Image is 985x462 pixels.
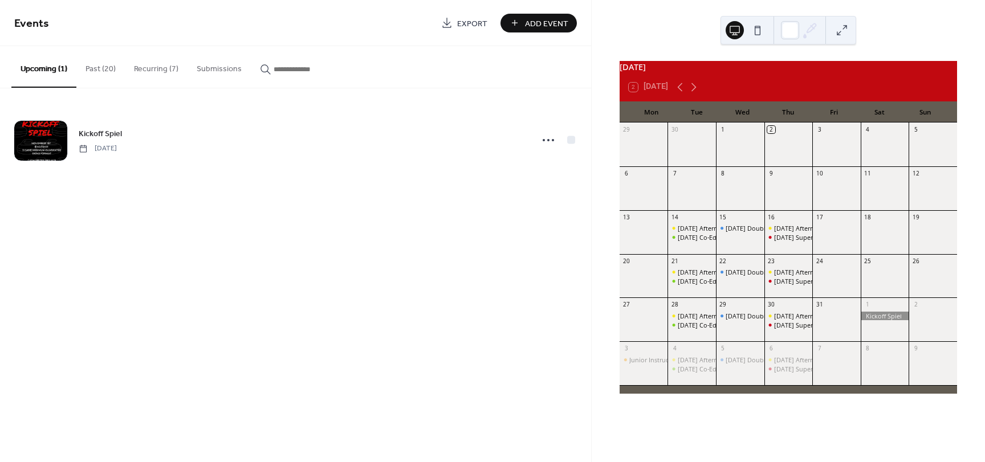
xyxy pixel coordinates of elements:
[767,169,775,177] div: 9
[667,312,716,320] div: Tuesday Afternoon League
[764,277,813,285] div: Thursday Super League
[622,257,630,265] div: 20
[719,213,727,221] div: 15
[767,257,775,265] div: 23
[622,213,630,221] div: 13
[678,277,751,285] div: [DATE] Co-Ed Rec League
[14,13,49,35] span: Events
[622,169,630,177] div: 6
[719,345,727,353] div: 5
[864,257,872,265] div: 25
[79,144,117,154] span: [DATE]
[816,345,824,353] div: 7
[912,301,920,309] div: 2
[716,268,764,276] div: Wednesday Double League
[912,213,920,221] div: 19
[678,268,752,276] div: [DATE] Afternoon League
[912,126,920,134] div: 5
[764,224,813,232] div: Thursday Afternoon League
[716,355,764,364] div: Wednesday Double League
[774,224,849,232] div: [DATE] Afternoon League
[719,257,727,265] div: 22
[667,365,716,373] div: Tuesday Co-Ed Rec League
[678,224,752,232] div: [DATE] Afternoon League
[764,268,813,276] div: Thursday Afternoon League
[457,18,487,30] span: Export
[622,126,630,134] div: 29
[667,224,716,232] div: Tuesday Afternoon League
[774,277,836,285] div: [DATE] Super League
[774,321,836,329] div: [DATE] Super League
[11,46,76,88] button: Upcoming (1)
[764,321,813,329] div: Thursday Super League
[774,233,836,242] div: [DATE] Super League
[667,277,716,285] div: Tuesday Co-Ed Rec League
[912,345,920,353] div: 9
[525,18,568,30] span: Add Event
[902,101,948,123] div: Sun
[767,301,775,309] div: 30
[774,268,849,276] div: [DATE] Afternoon League
[764,312,813,320] div: Thursday Afternoon League
[864,126,872,134] div: 4
[766,101,811,123] div: Thu
[622,345,630,353] div: 3
[864,301,872,309] div: 1
[811,101,857,123] div: Fri
[774,312,849,320] div: [DATE] Afternoon League
[716,224,764,232] div: Wednesday Double League
[671,169,679,177] div: 7
[726,268,792,276] div: [DATE] Double League
[667,321,716,329] div: Tuesday Co-Ed Rec League
[678,355,752,364] div: [DATE] Afternoon League
[667,233,716,242] div: Tuesday Co-Ed Rec League
[678,233,751,242] div: [DATE] Co-Ed Rec League
[620,355,668,364] div: Junior Instructional
[629,101,674,123] div: Mon
[764,365,813,373] div: Thursday Super League
[816,301,824,309] div: 31
[726,312,792,320] div: [DATE] Double League
[667,355,716,364] div: Tuesday Afternoon League
[671,213,679,221] div: 14
[767,213,775,221] div: 16
[629,355,686,364] div: Junior Instructional
[767,126,775,134] div: 2
[764,233,813,242] div: Thursday Super League
[671,257,679,265] div: 21
[678,365,751,373] div: [DATE] Co-Ed Rec League
[433,14,496,32] a: Export
[774,355,849,364] div: [DATE] Afternoon League
[76,46,125,87] button: Past (20)
[719,169,727,177] div: 8
[774,365,836,373] div: [DATE] Super League
[719,301,727,309] div: 29
[125,46,188,87] button: Recurring (7)
[500,14,577,32] button: Add Event
[671,345,679,353] div: 4
[816,126,824,134] div: 3
[864,169,872,177] div: 11
[674,101,720,123] div: Tue
[716,312,764,320] div: Wednesday Double League
[678,312,752,320] div: [DATE] Afternoon League
[79,127,122,140] a: Kickoff Spiel
[816,169,824,177] div: 10
[912,257,920,265] div: 26
[726,355,792,364] div: [DATE] Double League
[620,61,957,73] div: [DATE]
[912,169,920,177] div: 12
[767,345,775,353] div: 6
[671,301,679,309] div: 28
[857,101,902,123] div: Sat
[188,46,251,87] button: Submissions
[816,213,824,221] div: 17
[726,224,792,232] div: [DATE] Double League
[720,101,766,123] div: Wed
[816,257,824,265] div: 24
[678,321,751,329] div: [DATE] Co-Ed Rec League
[864,213,872,221] div: 18
[764,355,813,364] div: Thursday Afternoon League
[622,301,630,309] div: 27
